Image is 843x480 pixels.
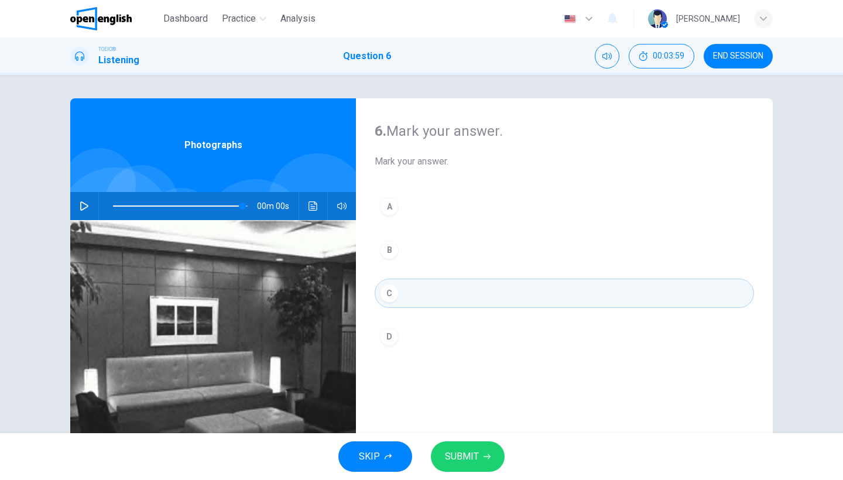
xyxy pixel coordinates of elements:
[338,441,412,472] button: SKIP
[375,322,754,351] button: D
[159,8,213,29] button: Dashboard
[375,155,754,169] span: Mark your answer.
[280,12,316,26] span: Analysis
[595,44,619,68] div: Mute
[184,138,242,152] span: Photographs
[629,44,694,68] button: 00:03:59
[676,12,740,26] div: [PERSON_NAME]
[445,448,479,465] span: SUBMIT
[375,235,754,265] button: B
[257,192,299,220] span: 00m 00s
[222,12,256,26] span: Practice
[713,52,763,61] span: END SESSION
[380,197,399,216] div: A
[375,279,754,308] button: C
[380,241,399,259] div: B
[217,8,271,29] button: Practice
[70,7,159,30] a: OpenEnglish logo
[98,53,139,67] h1: Listening
[431,441,505,472] button: SUBMIT
[629,44,694,68] div: Hide
[98,45,116,53] span: TOEIC®
[704,44,773,68] button: END SESSION
[304,192,323,220] button: Click to see the audio transcription
[359,448,380,465] span: SKIP
[343,49,391,63] h1: Question 6
[276,8,320,29] button: Analysis
[375,122,754,140] h4: Mark your answer.
[70,7,132,30] img: OpenEnglish logo
[648,9,667,28] img: Profile picture
[653,52,684,61] span: 00:03:59
[375,123,386,139] strong: 6.
[380,327,399,346] div: D
[563,15,577,23] img: en
[375,192,754,221] button: A
[163,12,208,26] span: Dashboard
[380,284,399,303] div: C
